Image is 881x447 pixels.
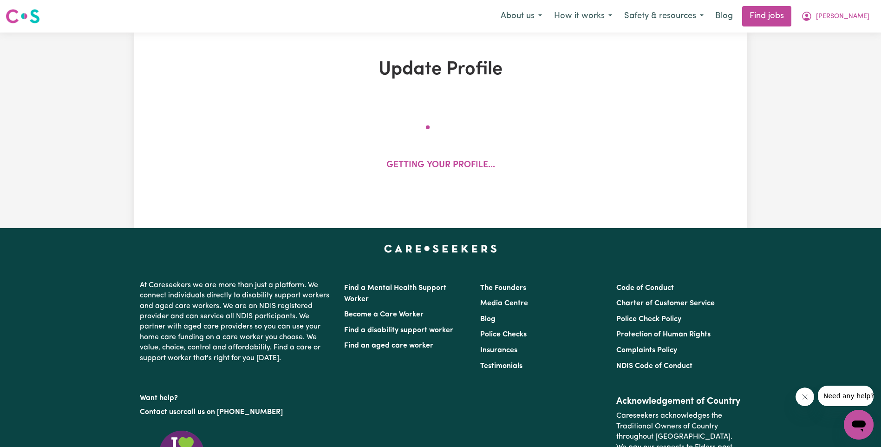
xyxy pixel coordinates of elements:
[480,300,528,307] a: Media Centre
[495,7,548,26] button: About us
[183,408,283,416] a: call us on [PHONE_NUMBER]
[140,408,176,416] a: Contact us
[818,386,874,406] iframe: Message from company
[6,6,40,27] a: Careseekers logo
[616,347,677,354] a: Complaints Policy
[710,6,738,26] a: Blog
[140,389,333,403] p: Want help?
[796,388,814,406] iframe: Close message
[6,7,56,14] span: Need any help?
[344,327,453,334] a: Find a disability support worker
[795,7,875,26] button: My Account
[616,396,741,407] h2: Acknowledgement of Country
[616,362,692,370] a: NDIS Code of Conduct
[844,410,874,440] iframe: Button to launch messaging window
[344,342,433,349] a: Find an aged care worker
[242,59,640,81] h1: Update Profile
[616,300,715,307] a: Charter of Customer Service
[6,8,40,25] img: Careseekers logo
[548,7,618,26] button: How it works
[616,284,674,292] a: Code of Conduct
[480,347,517,354] a: Insurances
[384,245,497,252] a: Careseekers home page
[816,12,869,22] span: [PERSON_NAME]
[480,362,522,370] a: Testimonials
[344,311,424,318] a: Become a Care Worker
[140,403,333,421] p: or
[480,284,526,292] a: The Founders
[344,284,446,303] a: Find a Mental Health Support Worker
[616,331,711,338] a: Protection of Human Rights
[616,316,681,323] a: Police Check Policy
[480,331,527,338] a: Police Checks
[480,316,496,323] a: Blog
[386,159,495,172] p: Getting your profile...
[618,7,710,26] button: Safety & resources
[140,276,333,367] p: At Careseekers we are more than just a platform. We connect individuals directly to disability su...
[742,6,791,26] a: Find jobs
